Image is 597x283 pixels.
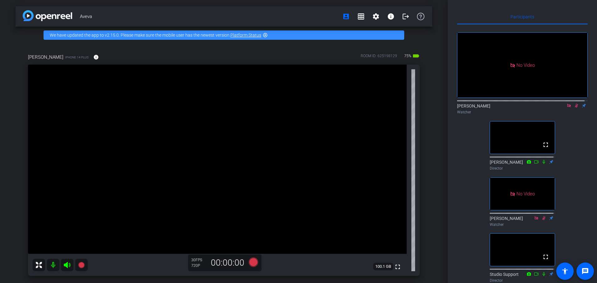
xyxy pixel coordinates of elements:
[394,263,401,271] mat-icon: fullscreen
[490,222,555,227] div: Watcher
[516,62,535,68] span: No Video
[342,13,350,20] mat-icon: account_box
[23,10,72,21] img: app-logo
[196,258,202,262] span: FPS
[457,109,588,115] div: Watcher
[561,267,569,275] mat-icon: accessibility
[490,215,555,227] div: [PERSON_NAME]
[402,13,410,20] mat-icon: logout
[207,258,248,268] div: 00:00:00
[457,103,588,115] div: [PERSON_NAME]
[191,258,207,262] div: 30
[372,13,380,20] mat-icon: settings
[403,51,412,61] span: 75%
[230,33,261,38] a: Platform Status
[263,33,268,38] mat-icon: highlight_off
[361,53,397,62] div: ROOM ID: 625198129
[387,13,395,20] mat-icon: info
[490,166,555,171] div: Director
[516,191,535,196] span: No Video
[44,30,404,40] div: We have updated the app to v2.15.0. Please make sure the mobile user has the newest version.
[490,159,555,171] div: [PERSON_NAME]
[581,267,589,275] mat-icon: message
[65,55,89,60] span: iPhone 14 Plus
[191,263,207,268] div: 720P
[542,141,549,148] mat-icon: fullscreen
[80,10,339,23] span: Aveva
[28,54,63,61] span: [PERSON_NAME]
[511,15,534,19] span: Participants
[373,263,393,270] span: 100.1 GB
[93,54,99,60] mat-icon: info
[357,13,365,20] mat-icon: grid_on
[542,253,549,261] mat-icon: fullscreen
[412,52,420,60] mat-icon: battery_std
